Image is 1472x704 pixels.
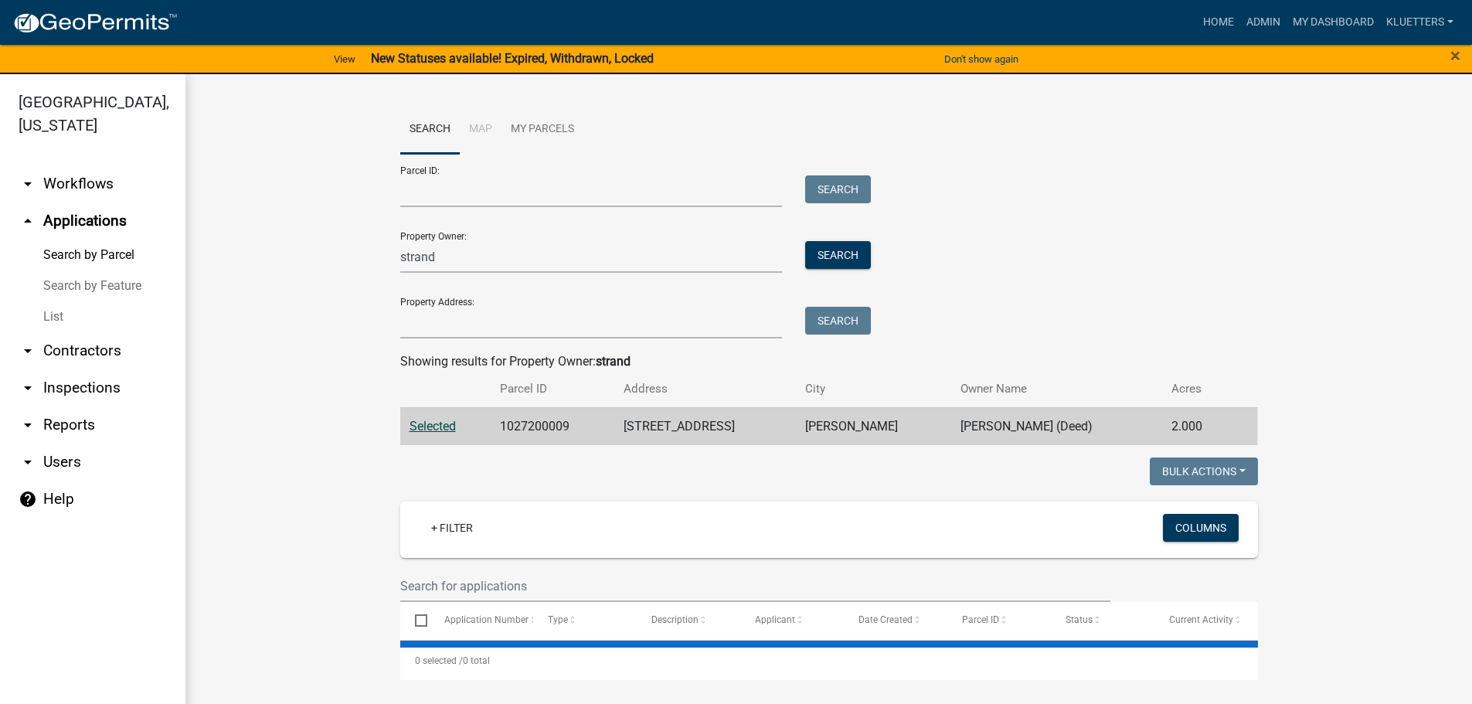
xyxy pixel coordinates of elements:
[533,602,637,639] datatable-header-cell: Type
[805,307,871,335] button: Search
[938,46,1025,72] button: Don't show again
[400,105,460,155] a: Search
[1162,371,1232,407] th: Acres
[740,602,844,639] datatable-header-cell: Applicant
[400,352,1258,371] div: Showing results for Property Owner:
[415,655,463,666] span: 0 selected /
[491,371,614,407] th: Parcel ID
[951,371,1162,407] th: Owner Name
[371,51,654,66] strong: New Statuses available! Expired, Withdrawn, Locked
[19,490,37,508] i: help
[419,514,485,542] a: + Filter
[19,379,37,397] i: arrow_drop_down
[1051,602,1154,639] datatable-header-cell: Status
[491,407,614,445] td: 1027200009
[410,419,456,434] a: Selected
[651,614,699,625] span: Description
[19,175,37,193] i: arrow_drop_down
[805,241,871,269] button: Search
[1154,602,1258,639] datatable-header-cell: Current Activity
[430,602,533,639] datatable-header-cell: Application Number
[796,407,952,445] td: [PERSON_NAME]
[614,407,796,445] td: [STREET_ADDRESS]
[501,105,583,155] a: My Parcels
[844,602,947,639] datatable-header-cell: Date Created
[796,371,952,407] th: City
[328,46,362,72] a: View
[19,453,37,471] i: arrow_drop_down
[1240,8,1287,37] a: Admin
[858,614,913,625] span: Date Created
[1287,8,1380,37] a: My Dashboard
[1150,457,1258,485] button: Bulk Actions
[951,407,1162,445] td: [PERSON_NAME] (Deed)
[19,212,37,230] i: arrow_drop_up
[755,614,795,625] span: Applicant
[1162,407,1232,445] td: 2.000
[1066,614,1093,625] span: Status
[947,602,1051,639] datatable-header-cell: Parcel ID
[637,602,740,639] datatable-header-cell: Description
[1163,514,1239,542] button: Columns
[400,570,1111,602] input: Search for applications
[1169,614,1233,625] span: Current Activity
[1197,8,1240,37] a: Home
[962,614,999,625] span: Parcel ID
[1450,45,1460,66] span: ×
[548,614,568,625] span: Type
[596,354,631,369] strong: strand
[1380,8,1460,37] a: kluetters
[614,371,796,407] th: Address
[400,602,430,639] datatable-header-cell: Select
[19,342,37,360] i: arrow_drop_down
[19,416,37,434] i: arrow_drop_down
[400,641,1258,680] div: 0 total
[444,614,529,625] span: Application Number
[805,175,871,203] button: Search
[1450,46,1460,65] button: Close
